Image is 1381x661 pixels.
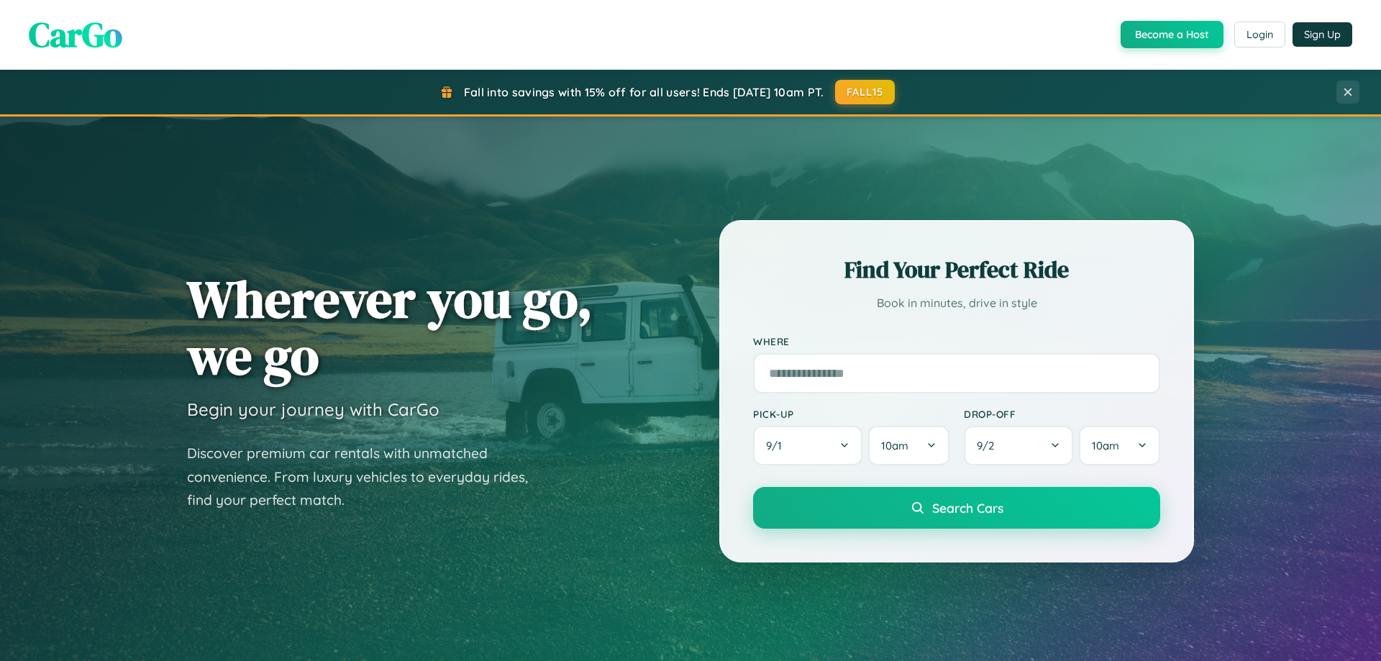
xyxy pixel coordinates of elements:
[977,439,1001,452] span: 9 / 2
[753,426,862,465] button: 9/1
[187,270,593,384] h1: Wherever you go, we go
[753,335,1160,347] label: Where
[1092,439,1119,452] span: 10am
[753,293,1160,314] p: Book in minutes, drive in style
[932,500,1003,516] span: Search Cars
[1234,22,1285,47] button: Login
[1121,21,1223,48] button: Become a Host
[1293,22,1352,47] button: Sign Up
[964,426,1073,465] button: 9/2
[868,426,949,465] button: 10am
[753,487,1160,529] button: Search Cars
[753,408,949,420] label: Pick-up
[1079,426,1160,465] button: 10am
[835,80,895,104] button: FALL15
[187,442,547,512] p: Discover premium car rentals with unmatched convenience. From luxury vehicles to everyday rides, ...
[29,11,122,58] span: CarGo
[187,398,439,420] h3: Begin your journey with CarGo
[753,254,1160,286] h2: Find Your Perfect Ride
[881,439,908,452] span: 10am
[766,439,789,452] span: 9 / 1
[464,85,824,99] span: Fall into savings with 15% off for all users! Ends [DATE] 10am PT.
[964,408,1160,420] label: Drop-off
